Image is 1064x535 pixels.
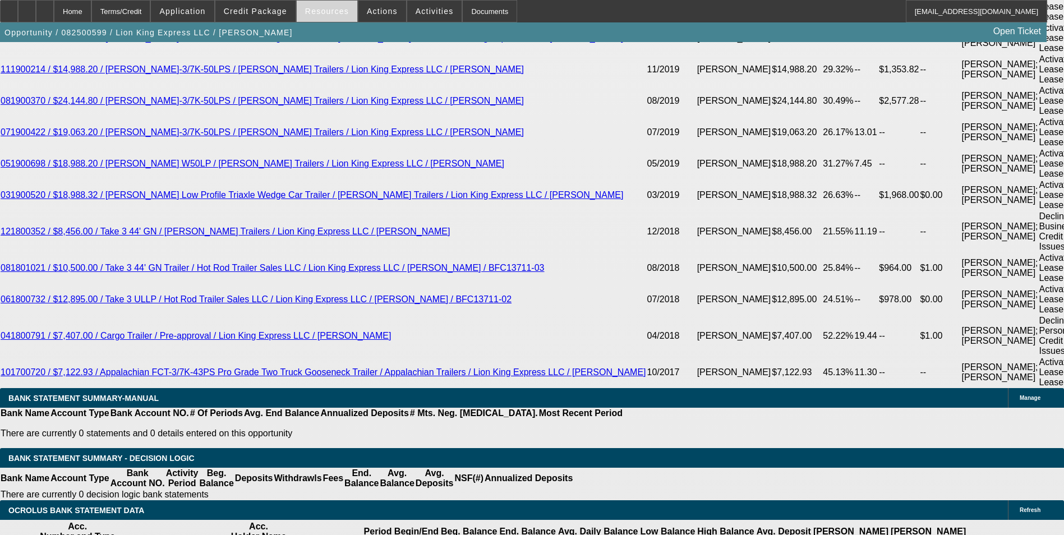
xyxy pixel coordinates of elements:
button: Application [151,1,214,22]
td: -- [854,252,879,284]
td: 26.63% [822,179,854,211]
td: 31.27% [822,148,854,179]
td: [PERSON_NAME] [697,357,772,388]
th: Bank Account NO. [110,468,165,489]
td: 30.49% [822,85,854,117]
td: 13.01 [854,117,879,148]
a: 101700720 / $7,122.93 / Appalachian FCT-3/7K-43PS Pro Grade Two Truck Gooseneck Trailer / Appalac... [1,367,646,377]
td: -- [854,85,879,117]
th: Annualized Deposits [484,468,573,489]
th: End. Balance [344,468,379,489]
a: 031900520 / $18,988.32 / [PERSON_NAME] Low Profile Triaxle Wedge Car Trailer / [PERSON_NAME] Trai... [1,190,623,200]
td: $10,500.00 [771,252,822,284]
td: $12,895.00 [771,284,822,315]
td: 21.55% [822,211,854,252]
td: -- [878,357,919,388]
td: 10/2017 [647,357,697,388]
td: [PERSON_NAME] [697,148,772,179]
td: -- [878,117,919,148]
td: -- [854,179,879,211]
span: Application [159,7,205,16]
span: Credit Package [224,7,287,16]
td: 08/2019 [647,85,697,117]
td: $1,968.00 [878,179,919,211]
td: 11.19 [854,211,879,252]
td: [PERSON_NAME] [697,54,772,85]
td: $1.00 [919,315,961,357]
th: NSF(#) [454,468,484,489]
th: Avg. Balance [379,468,414,489]
button: Activities [407,1,462,22]
a: 081900370 / $24,144.80 / [PERSON_NAME]-3/7K-50LPS / [PERSON_NAME] Trailers / Lion King Express LL... [1,96,524,105]
span: Opportunity / 082500599 / Lion King Express LLC / [PERSON_NAME] [4,28,293,37]
td: [PERSON_NAME] [697,284,772,315]
td: [PERSON_NAME]; [PERSON_NAME] [961,179,1039,211]
th: Fees [323,468,344,489]
td: 12/2018 [647,211,697,252]
th: Beg. Balance [199,468,234,489]
span: Activities [416,7,454,16]
td: 24.51% [822,284,854,315]
td: 04/2018 [647,315,697,357]
td: [PERSON_NAME]; [PERSON_NAME] [961,315,1039,357]
td: [PERSON_NAME] [697,179,772,211]
button: Actions [358,1,406,22]
td: -- [919,211,961,252]
td: -- [919,357,961,388]
td: -- [854,54,879,85]
td: 19.44 [854,315,879,357]
td: -- [919,148,961,179]
p: There are currently 0 statements and 0 details entered on this opportunity [1,428,623,439]
td: 11.30 [854,357,879,388]
button: Credit Package [215,1,296,22]
td: 26.17% [822,117,854,148]
td: 11/2019 [647,54,697,85]
th: Bank Account NO. [110,408,190,419]
th: Activity Period [165,468,199,489]
td: [PERSON_NAME] [697,85,772,117]
a: 061800732 / $12,895.00 / Take 3 ULLP / Hot Rod Trailer Sales LLC / Lion King Express LLC / [PERSO... [1,294,512,304]
td: 07/2018 [647,284,697,315]
button: Resources [297,1,357,22]
span: Refresh [1020,507,1040,513]
td: 05/2019 [647,148,697,179]
td: 03/2019 [647,179,697,211]
a: 111900214 / $14,988.20 / [PERSON_NAME]-3/7K-50LPS / [PERSON_NAME] Trailers / Lion King Express LL... [1,64,524,74]
td: 25.84% [822,252,854,284]
td: $14,988.20 [771,54,822,85]
td: -- [878,211,919,252]
td: [PERSON_NAME]; [PERSON_NAME] [961,148,1039,179]
td: [PERSON_NAME]; [PERSON_NAME] [961,117,1039,148]
td: -- [919,117,961,148]
td: [PERSON_NAME]; [PERSON_NAME] [961,252,1039,284]
th: Account Type [50,468,110,489]
th: # Mts. Neg. [MEDICAL_DATA]. [409,408,538,419]
span: Bank Statement Summary - Decision Logic [8,454,195,463]
td: 52.22% [822,315,854,357]
td: [PERSON_NAME]; [PERSON_NAME] [961,357,1039,388]
td: $1,353.82 [878,54,919,85]
td: $19,063.20 [771,117,822,148]
span: Manage [1020,395,1040,401]
td: [PERSON_NAME] [697,211,772,252]
td: 07/2019 [647,117,697,148]
td: $7,407.00 [771,315,822,357]
span: BANK STATEMENT SUMMARY-MANUAL [8,394,159,403]
td: $18,988.32 [771,179,822,211]
th: Avg. End Balance [243,408,320,419]
td: $2,577.28 [878,85,919,117]
td: [PERSON_NAME] [697,252,772,284]
th: Account Type [50,408,110,419]
td: [PERSON_NAME] [697,315,772,357]
span: Actions [367,7,398,16]
td: -- [878,148,919,179]
td: $7,122.93 [771,357,822,388]
a: 071900422 / $19,063.20 / [PERSON_NAME]-3/7K-50LPS / [PERSON_NAME] Trailers / Lion King Express LL... [1,127,524,137]
a: 121800352 / $8,456.00 / Take 3 44' GN / [PERSON_NAME] Trailers / Lion King Express LLC / [PERSON_... [1,227,450,236]
td: [PERSON_NAME]; [PERSON_NAME] [961,85,1039,117]
td: [PERSON_NAME]; [PERSON_NAME] [961,54,1039,85]
a: 051900698 / $18,988.20 / [PERSON_NAME] W50LP / [PERSON_NAME] Trailers / Lion King Express LLC / [... [1,159,504,168]
span: OCROLUS BANK STATEMENT DATA [8,506,144,515]
td: -- [878,315,919,357]
td: -- [854,284,879,315]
